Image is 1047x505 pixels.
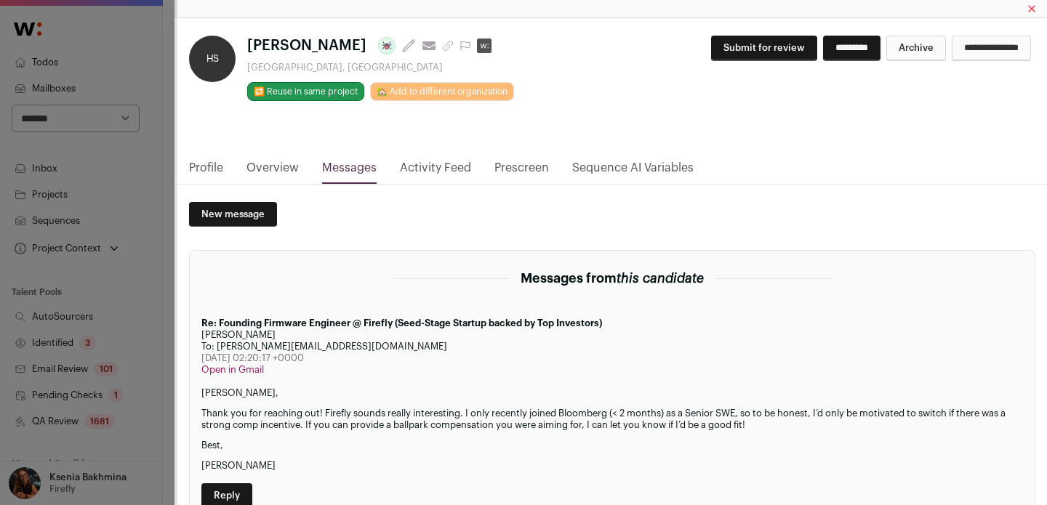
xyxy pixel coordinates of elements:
a: Profile [189,159,223,184]
a: Activity Feed [400,159,471,184]
a: Overview [246,159,299,184]
a: New message [189,202,277,227]
p: Best, [201,440,1023,451]
a: 🏡 Add to different organization [370,82,514,101]
a: Prescreen [494,159,549,184]
button: Submit for review [711,36,817,61]
div: To: [PERSON_NAME][EMAIL_ADDRESS][DOMAIN_NAME] [201,341,1023,352]
div: [GEOGRAPHIC_DATA], [GEOGRAPHIC_DATA] [247,62,514,73]
h2: Messages from [521,268,704,288]
a: Messages [322,159,377,184]
span: [PERSON_NAME] [247,36,366,56]
p: [PERSON_NAME], [201,387,1023,399]
div: [DATE] 02:20:17 +0000 [201,352,1023,364]
p: [PERSON_NAME] [201,460,1023,472]
div: HS [189,36,236,82]
span: this candidate [617,272,704,285]
div: Re: Founding Firmware Engineer @ Firefly (Seed-Stage Startup backed by Top Investors) [201,318,1023,329]
div: [PERSON_NAME] [201,329,1023,341]
a: Sequence AI Variables [572,159,694,184]
p: Thank you for reaching out! Firefly sounds really interesting. I only recently joined Bloomberg (... [201,408,1023,431]
button: Archive [886,36,946,61]
button: 🔂 Reuse in same project [247,82,364,101]
a: Open in Gmail [201,365,264,374]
